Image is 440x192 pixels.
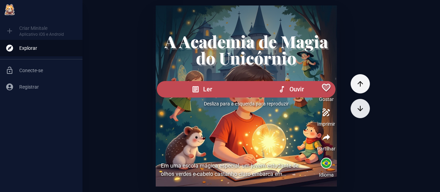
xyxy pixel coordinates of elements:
[19,68,43,73] font: Conecte-se
[203,84,212,94] span: Ler
[289,84,304,94] span: Ouvir
[319,171,334,178] p: Idioma
[319,96,334,103] p: Gostar
[161,162,312,178] div: Em uma escola mágica especial, um jovem estudante de olhos verdes e cabelo castanho claro embarca...
[246,81,335,98] button: Ouvir
[19,45,37,51] font: Explorar
[157,81,246,98] button: Ler
[317,121,335,127] p: Imprimir
[157,100,335,107] p: Desliza para a esquerda para reproduzir
[157,33,335,66] h1: A Academia de Magia do Unicórnio
[317,145,335,152] p: Partilhar
[19,84,39,90] font: Registrar
[3,3,16,16] img: Minitale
